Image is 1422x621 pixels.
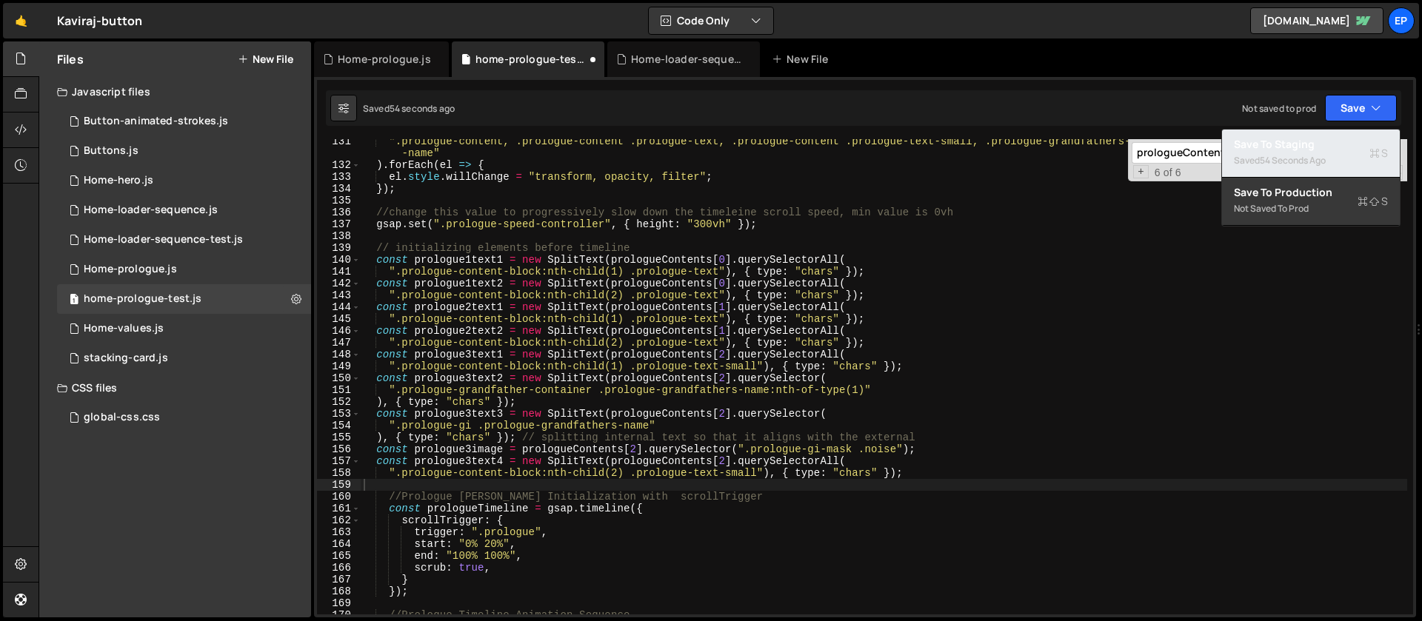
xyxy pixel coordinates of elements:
div: 157 [317,455,361,467]
div: stacking-card.js [84,352,168,365]
button: Save [1325,95,1397,121]
div: home-prologue-test.js [475,52,587,67]
div: 158 [317,467,361,479]
div: Home-loader-sequence.js [84,204,218,217]
div: 146 [317,325,361,337]
div: 140 [317,254,361,266]
div: 164 [317,538,361,550]
div: 154 [317,420,361,432]
div: 135 [317,195,361,207]
div: 54 seconds ago [1260,154,1326,167]
div: 138 [317,230,361,242]
div: 141 [317,266,361,278]
div: Saved [1234,152,1388,169]
div: Home-prologue.js [338,52,431,67]
a: Ep [1388,7,1415,34]
span: S [1369,146,1388,161]
div: Kaviraj-button [57,12,142,30]
div: 132 [317,159,361,171]
div: Home-prologue.js [84,263,177,276]
div: 165 [317,550,361,562]
div: Save to Staging [1234,137,1388,152]
div: 155 [317,432,361,443]
div: 150 [317,372,361,384]
div: Button-animated-strokes.js [84,115,228,128]
div: Not saved to prod [1234,200,1388,218]
div: 16061/43050.js [57,136,311,166]
div: Save to Production [1234,185,1388,200]
div: 145 [317,313,361,325]
div: 16061/43249.js [57,255,311,284]
div: Home-loader-sequence-test.js [84,233,243,246]
div: 16061/43594.js [57,195,311,225]
div: 133 [317,171,361,183]
div: 170 [317,609,361,621]
button: New File [238,53,293,65]
span: 6 of 6 [1149,167,1187,178]
a: [DOMAIN_NAME] [1250,7,1383,34]
div: 167 [317,574,361,585]
div: 166 [317,562,361,574]
div: 161 [317,503,361,514]
div: global-css.css [84,411,160,424]
div: 163 [317,526,361,538]
div: 144 [317,301,361,313]
button: Save to ProductionS Not saved to prod [1222,178,1400,226]
div: 153 [317,408,361,420]
h2: Files [57,51,84,67]
div: 16061/43261.css [57,403,311,432]
div: Not saved to prod [1242,102,1316,115]
div: 16061/44833.js [57,343,311,373]
div: Saved [363,102,455,115]
div: 149 [317,360,361,372]
div: 142 [317,278,361,289]
a: 🤙 [3,3,39,38]
div: 16061/43950.js [57,314,311,343]
div: Javascript files [39,77,311,107]
div: 16061/44087.js [57,284,311,314]
div: 143 [317,289,361,301]
div: 137 [317,218,361,230]
div: 16061/43948.js [57,166,311,195]
div: New File [772,52,834,67]
div: Home-hero.js [84,174,153,187]
div: 156 [317,443,361,455]
div: CSS files [39,373,311,403]
div: 16061/43947.js [57,107,311,136]
span: 1 [70,295,79,306]
div: Buttons.js [84,144,138,158]
input: Search for [1132,142,1318,164]
span: Toggle Replace mode [1133,165,1149,178]
div: 16061/44088.js [57,225,311,255]
div: 131 [317,135,361,159]
div: 160 [317,491,361,503]
div: 134 [317,183,361,195]
div: 54 seconds ago [390,102,455,115]
div: 168 [317,585,361,597]
div: 136 [317,207,361,218]
div: 147 [317,337,361,349]
div: 152 [317,396,361,408]
div: 162 [317,514,361,526]
div: 139 [317,242,361,254]
button: Code Only [649,7,773,34]
span: S [1358,194,1388,209]
div: 159 [317,479,361,491]
div: 151 [317,384,361,396]
div: 148 [317,349,361,360]
div: Home-values.js [84,322,164,335]
div: home-prologue-test.js [84,292,201,306]
div: Home-loader-sequence-test.js [631,52,742,67]
button: Save to StagingS Saved54 seconds ago [1222,130,1400,178]
div: 169 [317,597,361,609]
